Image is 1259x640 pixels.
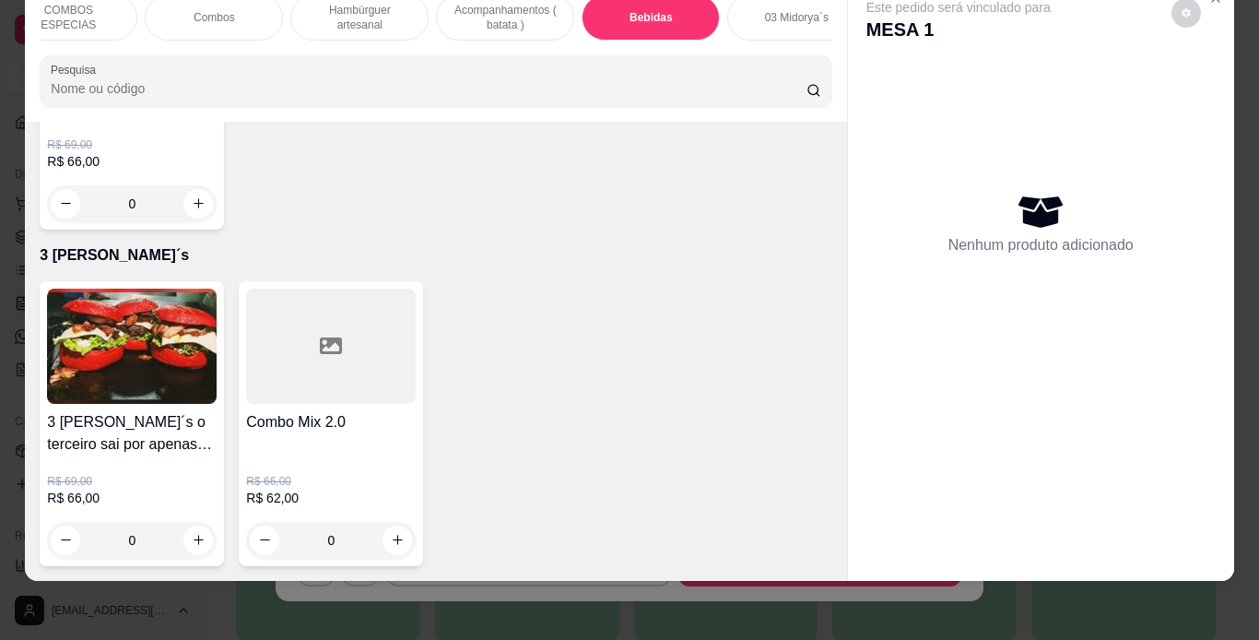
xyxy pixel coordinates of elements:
[765,10,829,25] p: 03 Midorya´s
[246,411,416,433] h4: Combo Mix 2.0
[382,526,412,555] button: increase-product-quantity
[866,17,1051,42] p: MESA 1
[51,62,102,77] label: Pesquisa
[306,3,413,32] p: Hambúrguer artesanal
[250,526,279,555] button: decrease-product-quantity
[194,10,235,25] p: Combos
[51,79,806,98] input: Pesquisa
[47,411,217,456] h4: 3 [PERSON_NAME]´s o terceiro sai por apenas 20,00 reais 🍔
[948,234,1134,256] p: Nenhum produto adicionado
[246,474,416,489] p: R$ 66,00
[40,244,831,267] p: 3 [PERSON_NAME]´s
[15,3,122,32] p: COMBOS ESPECIAS
[246,489,416,507] p: R$ 62,00
[452,3,559,32] p: Acompanhamentos ( batata )
[47,489,217,507] p: R$ 66,00
[47,289,217,404] img: product-image
[47,474,217,489] p: R$ 69,00
[629,10,673,25] p: Bebidas
[47,137,217,152] p: R$ 69,00
[47,152,217,171] p: R$ 66,00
